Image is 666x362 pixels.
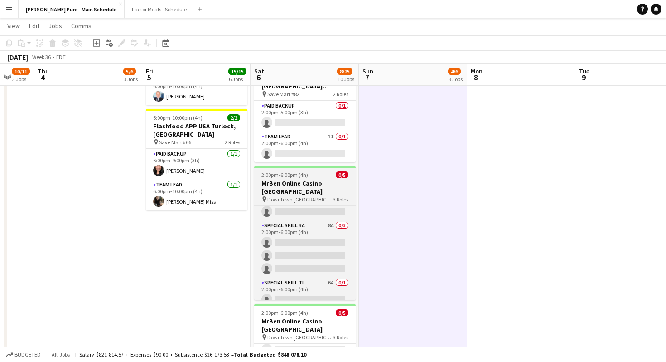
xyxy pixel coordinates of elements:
span: Tue [579,67,589,75]
span: Thu [38,67,49,75]
app-job-card: 6:00pm-10:00pm (4h)2/2Flashfood APP USA Turlock, [GEOGRAPHIC_DATA] Save Mart #662 RolesPaid Backu... [146,109,247,210]
span: 2/2 [227,114,240,121]
span: 4/6 [448,68,461,75]
app-card-role: Team Lead1/16:00pm-10:00pm (4h)[PERSON_NAME] Miss [146,180,247,210]
span: Edit [29,22,39,30]
h3: MrBen Online Casino [GEOGRAPHIC_DATA] [254,317,356,333]
span: 8/25 [337,68,352,75]
span: Week 36 [30,54,53,60]
span: 2:00pm-6:00pm (4h) [261,171,308,178]
span: 3 Roles [333,196,348,203]
app-job-card: 2:00pm-6:00pm (4h)0/5MrBen Online Casino [GEOGRAPHIC_DATA] Downtown [GEOGRAPHIC_DATA]3 RolesPaid ... [254,166,356,300]
span: 7 [361,72,373,83]
span: 15/15 [228,68,246,75]
app-card-role: Team Lead1I0/12:00pm-6:00pm (4h) [254,132,356,162]
app-card-role: Special Skill BA8A0/32:00pm-6:00pm (4h) [254,220,356,278]
span: 2 Roles [225,139,240,146]
div: 3 Jobs [12,76,29,83]
span: 6 [253,72,264,83]
span: Downtown [GEOGRAPHIC_DATA] [267,334,333,341]
span: 2 Roles [333,91,348,98]
span: Sun [362,67,373,75]
span: 3 Roles [333,334,348,341]
span: 9 [578,72,589,83]
span: 10/11 [12,68,30,75]
span: 6:00pm-10:00pm (4h) [153,114,203,121]
h3: Flashfood APP USA Turlock, [GEOGRAPHIC_DATA] [146,122,247,138]
span: 0/5 [336,309,348,316]
span: Mon [471,67,483,75]
span: Total Budgeted $848 078.10 [234,351,306,358]
h3: MrBen Online Casino [GEOGRAPHIC_DATA] [254,179,356,196]
span: Budgeted [14,352,41,358]
div: 3 Jobs [449,76,463,83]
a: Edit [25,20,43,32]
a: Jobs [45,20,66,32]
div: Salary $821 814.57 + Expenses $90.00 + Subsistence $26 173.53 = [79,351,306,358]
span: 8 [469,72,483,83]
div: 6 Jobs [229,76,246,83]
app-card-role: Paid Backup1/16:00pm-9:00pm (3h)[PERSON_NAME] [146,149,247,180]
span: View [7,22,20,30]
app-card-role: Team Lead1/16:00pm-10:00pm (4h)[PERSON_NAME] [146,74,247,105]
button: Factor Meals - Schedule [125,0,194,18]
span: Fri [146,67,153,75]
span: 5/6 [123,68,136,75]
span: Comms [71,22,92,30]
app-job-card: 2:00pm-6:00pm (4h)0/2Flashfood APP [GEOGRAPHIC_DATA] [PERSON_NAME], [GEOGRAPHIC_DATA] Save Mart #... [254,61,356,162]
app-card-role: Special Skill TL6A0/12:00pm-6:00pm (4h) [254,278,356,308]
button: Budgeted [5,350,42,360]
span: Sat [254,67,264,75]
button: [PERSON_NAME] Pure - Main Schedule [19,0,125,18]
span: Save Mart #82 [267,91,299,98]
span: 2:00pm-6:00pm (4h) [261,309,308,316]
span: 0/5 [336,171,348,178]
span: Downtown [GEOGRAPHIC_DATA] [267,196,333,203]
app-card-role: Paid Backup0/12:00pm-5:00pm (3h) [254,101,356,132]
span: 4 [36,72,49,83]
span: Save Mart #66 [159,139,191,146]
div: 3 Jobs [124,76,138,83]
span: Jobs [48,22,62,30]
a: View [4,20,24,32]
div: EDT [56,54,66,60]
span: 5 [145,72,153,83]
span: All jobs [50,351,72,358]
div: 10 Jobs [338,76,354,83]
a: Comms [68,20,95,32]
div: [DATE] [7,53,28,62]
